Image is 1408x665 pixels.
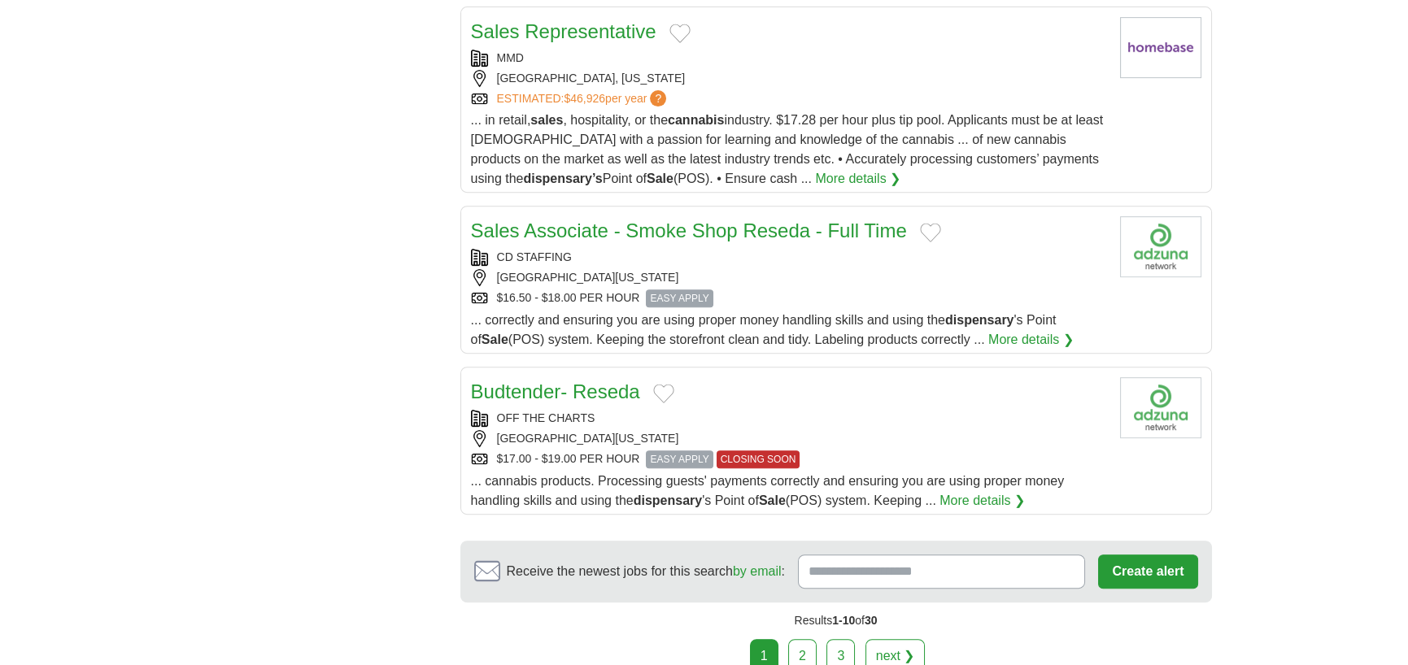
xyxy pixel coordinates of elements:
[717,450,800,468] span: CLOSING SOON
[460,602,1212,639] div: Results of
[988,330,1074,350] a: More details ❯
[471,450,1107,468] div: $17.00 - $19.00 PER HOUR
[650,90,666,106] span: ?
[668,113,724,127] strong: cannabis
[647,172,673,185] strong: Sale
[832,614,855,627] span: 1-10
[471,50,1107,67] div: MMD
[939,491,1025,511] a: More details ❯
[1120,377,1201,438] img: Company logo
[471,313,1057,346] span: ... correctly and ensuring you are using proper money handling skills and using the 's Point of (...
[815,169,900,189] a: More details ❯
[471,430,1107,447] div: [GEOGRAPHIC_DATA][US_STATE]
[523,172,602,185] strong: dispensary’s
[1120,216,1201,277] img: Company logo
[497,90,670,107] a: ESTIMATED:$46,926per year?
[471,113,1104,185] span: ... in retail, , hospitality, or the industry. $17.28 per hour plus tip pool. Applicants must be ...
[733,564,782,578] a: by email
[564,92,605,105] span: $46,926
[1120,17,1201,78] img: Company logo
[1098,554,1197,589] button: Create alert
[634,493,702,507] strong: dispensary
[759,493,786,507] strong: Sale
[530,113,563,127] strong: sales
[653,384,674,403] button: Add to favorite jobs
[865,614,878,627] span: 30
[646,289,713,307] span: EASY APPLY
[471,70,1107,87] div: [GEOGRAPHIC_DATA], [US_STATE]
[471,289,1107,307] div: $16.50 - $18.00 PER HOUR
[920,223,941,242] button: Add to favorite jobs
[646,450,713,468] span: EASY APPLY
[471,219,907,241] a: Sales Associate - Smoke Shop Reseda - Full Time
[471,20,656,42] a: Sales Representative
[471,269,1107,286] div: [GEOGRAPHIC_DATA][US_STATE]
[471,380,640,402] a: Budtender- Reseda
[471,410,1107,427] div: OFF THE CHARTS
[482,332,508,346] strong: Sale
[507,562,785,581] span: Receive the newest jobs for this search :
[471,249,1107,266] div: CD STAFFING
[471,474,1065,507] span: ... cannabis products. Processing guests' payments correctly and ensuring you are using proper mo...
[945,313,1013,327] strong: dispensary
[669,24,691,43] button: Add to favorite jobs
